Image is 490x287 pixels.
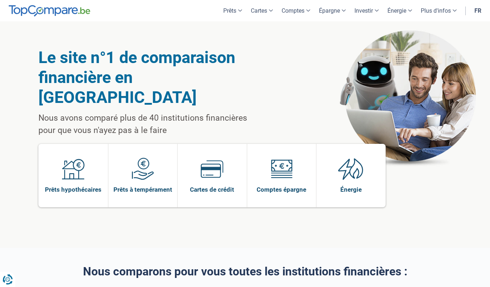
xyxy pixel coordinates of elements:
[38,265,452,278] h2: Nous comparons pour vous toutes les institutions financières :
[178,144,247,207] a: Cartes de crédit Cartes de crédit
[340,186,362,194] span: Énergie
[316,144,386,207] a: Énergie Énergie
[247,144,316,207] a: Comptes épargne Comptes épargne
[270,158,293,180] img: Comptes épargne
[190,186,234,194] span: Cartes de crédit
[38,144,108,207] a: Prêts hypothécaires Prêts hypothécaires
[45,186,101,194] span: Prêts hypothécaires
[132,158,154,180] img: Prêts à tempérament
[257,186,306,194] span: Comptes épargne
[113,186,172,194] span: Prêts à tempérament
[62,158,84,180] img: Prêts hypothécaires
[338,158,364,180] img: Énergie
[38,112,266,137] p: Nous avons comparé plus de 40 institutions financières pour que vous n'ayez pas à le faire
[9,5,90,17] img: TopCompare
[38,47,266,107] h1: Le site n°1 de comparaison financière en [GEOGRAPHIC_DATA]
[108,144,178,207] a: Prêts à tempérament Prêts à tempérament
[201,158,223,180] img: Cartes de crédit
